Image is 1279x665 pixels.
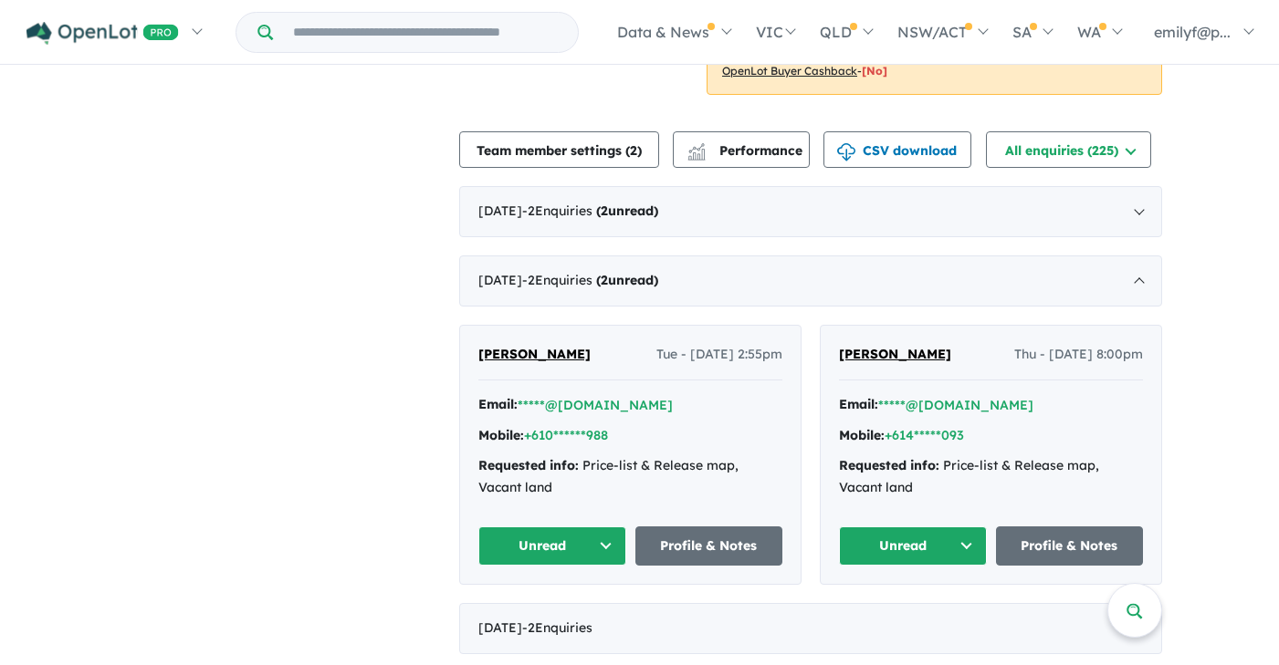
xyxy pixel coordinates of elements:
[839,344,951,366] a: [PERSON_NAME]
[837,143,855,161] img: download icon
[688,143,705,153] img: line-chart.svg
[601,272,608,288] span: 2
[478,344,591,366] a: [PERSON_NAME]
[459,186,1162,237] div: [DATE]
[996,526,1144,566] a: Profile & Notes
[459,131,659,168] button: Team member settings (2)
[478,346,591,362] span: [PERSON_NAME]
[690,142,802,159] span: Performance
[635,526,783,566] a: Profile & Notes
[839,427,885,443] strong: Mobile:
[839,526,987,566] button: Unread
[478,526,626,566] button: Unread
[522,272,658,288] span: - 2 Enquir ies
[1154,23,1231,41] span: emilyf@p...
[596,272,658,288] strong: ( unread)
[522,203,658,219] span: - 2 Enquir ies
[26,22,179,45] img: Openlot PRO Logo White
[478,455,782,499] div: Price-list & Release map, Vacant land
[839,455,1143,499] div: Price-list & Release map, Vacant land
[687,149,706,161] img: bar-chart.svg
[630,142,637,159] span: 2
[277,13,574,52] input: Try estate name, suburb, builder or developer
[673,131,810,168] button: Performance
[823,131,971,168] button: CSV download
[1014,344,1143,366] span: Thu - [DATE] 8:00pm
[601,203,608,219] span: 2
[862,64,887,78] span: [No]
[839,346,951,362] span: [PERSON_NAME]
[522,619,592,636] span: - 2 Enquir ies
[478,396,518,412] strong: Email:
[459,603,1162,654] div: [DATE]
[839,457,939,473] strong: Requested info:
[596,203,658,219] strong: ( unread)
[478,457,579,473] strong: Requested info:
[459,255,1162,307] div: [DATE]
[722,64,857,78] u: OpenLot Buyer Cashback
[986,131,1151,168] button: All enquiries (225)
[839,396,878,412] strong: Email:
[656,344,782,366] span: Tue - [DATE] 2:55pm
[478,427,524,443] strong: Mobile:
